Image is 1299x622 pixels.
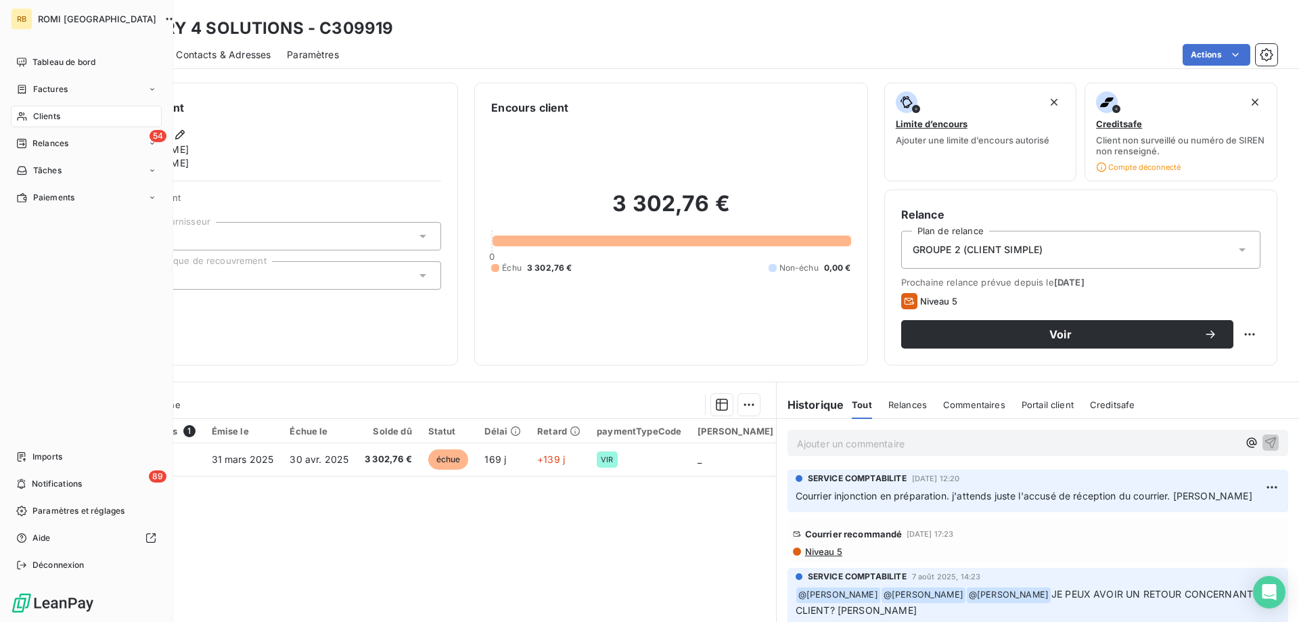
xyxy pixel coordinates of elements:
span: Paramètres [287,48,339,62]
span: Aide [32,532,51,544]
span: Paramètres et réglages [32,505,124,517]
span: 3 302,76 € [365,453,412,466]
button: CreditsafeClient non surveillé ou numéro de SIREN non renseigné.Compte déconnecté [1085,83,1277,181]
span: Factures [33,83,68,95]
div: paymentTypeCode [597,426,681,437]
span: Commentaires [943,399,1005,410]
span: Limite d’encours [896,118,967,129]
button: Actions [1183,44,1250,66]
h3: BAKERY 4 SOLUTIONS - C309919 [119,16,393,41]
span: Niveau 5 [804,546,842,557]
div: Délai [484,426,521,437]
span: 30 avr. 2025 [290,453,348,465]
h6: Informations client [82,99,441,116]
span: 31 mars 2025 [212,453,274,465]
div: [PERSON_NAME] [698,426,773,437]
span: Tâches [33,164,62,177]
span: Notifications [32,478,82,490]
span: [DATE] 17:23 [907,530,954,538]
span: Courrier recommandé [805,529,903,539]
span: Déconnexion [32,559,85,571]
span: Compte déconnecté [1096,162,1181,173]
span: [DATE] [1054,277,1085,288]
div: Échue le [290,426,348,437]
span: Creditsafe [1090,399,1135,410]
span: Échu [502,262,522,274]
span: ROMI [GEOGRAPHIC_DATA] [38,14,156,24]
span: SERVICE COMPTABILITE [808,571,907,583]
span: 1 [183,425,196,437]
span: GROUPE 2 (CLIENT SIMPLE) [913,243,1043,257]
span: @ [PERSON_NAME] [796,587,880,603]
span: Propriétés Client [109,192,441,211]
span: Contacts & Adresses [176,48,271,62]
span: +139 j [537,453,565,465]
span: Creditsafe [1096,118,1142,129]
span: Tableau de bord [32,56,95,68]
span: 0,00 € [824,262,851,274]
span: Client non surveillé ou numéro de SIREN non renseigné. [1096,135,1266,156]
span: Paiements [33,192,74,204]
h2: 3 302,76 € [491,190,850,231]
span: Non-échu [779,262,819,274]
span: Voir [917,329,1204,340]
a: Aide [11,527,162,549]
span: 54 [150,130,166,142]
span: Imports [32,451,62,463]
button: Voir [901,320,1233,349]
h6: Relance [901,206,1260,223]
span: VIR [601,456,613,464]
span: Ajouter une limite d’encours autorisé [896,135,1049,146]
span: Niveau 5 [920,296,957,307]
button: Limite d’encoursAjouter une limite d’encours autorisé [884,83,1077,181]
span: Tout [852,399,872,410]
span: 7 août 2025, 14:23 [912,573,981,581]
span: 169 j [484,453,506,465]
div: Retard [537,426,580,437]
div: RB [11,8,32,30]
span: Clients [33,110,60,123]
span: @ [PERSON_NAME] [967,587,1051,603]
span: échue [428,449,469,470]
span: Prochaine relance prévue depuis le [901,277,1260,288]
span: 3 302,76 € [527,262,572,274]
span: Relances [32,137,68,150]
span: SERVICE COMPTABILITE [808,472,907,485]
span: JE PEUX AVOIR UN RETOUR CONCERNANT CE CLIENT? [PERSON_NAME] [796,588,1271,616]
span: [DATE] 12:20 [912,474,960,483]
span: 0 [489,251,495,262]
h6: Historique [777,397,844,413]
span: 89 [149,470,166,483]
div: Émise le [212,426,274,437]
h6: Encours client [491,99,568,116]
img: Logo LeanPay [11,592,95,614]
div: Open Intercom Messenger [1253,576,1285,608]
span: Courrier injonction en préparation. j'attends juste l'accusé de réception du courrier. [PERSON_NAME] [796,490,1252,502]
span: @ [PERSON_NAME] [882,587,965,603]
span: Portail client [1022,399,1074,410]
div: Statut [428,426,469,437]
span: _ [698,453,702,465]
div: Solde dû [365,426,412,437]
span: Relances [888,399,927,410]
